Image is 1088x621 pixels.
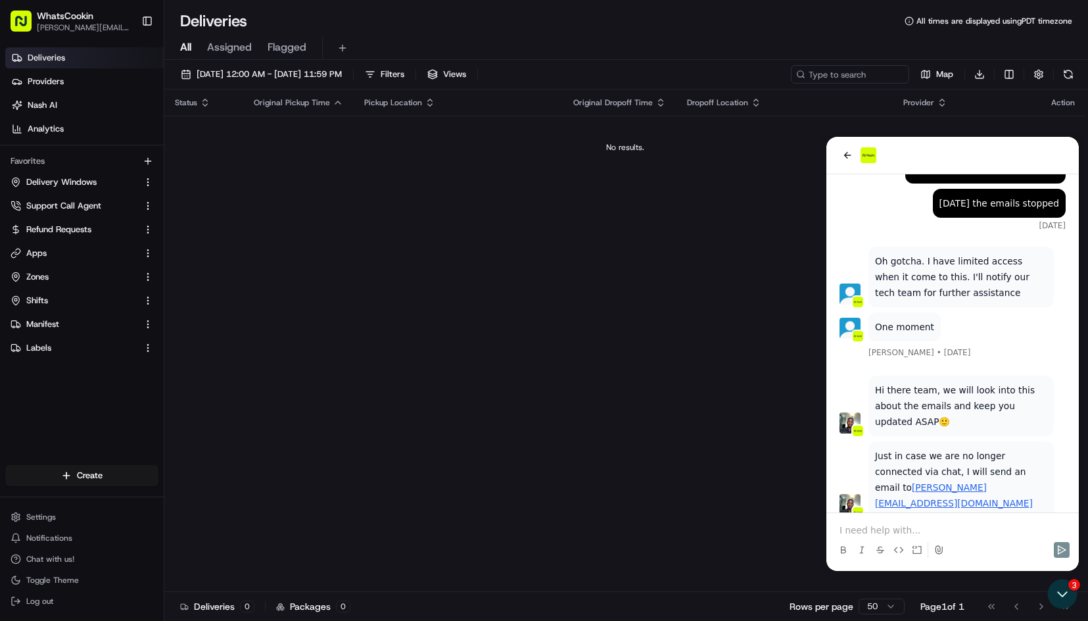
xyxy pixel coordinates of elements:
span: Original Pickup Time [254,97,330,108]
button: Log out [5,592,158,610]
span: Map [936,68,953,80]
a: Shifts [11,295,137,307]
h1: Deliveries [180,11,247,32]
span: Original Dropoff Time [573,97,653,108]
a: Providers [5,71,164,92]
div: Action [1051,97,1075,108]
span: Dropoff Location [687,97,748,108]
button: Chat with us! [5,550,158,568]
button: [DATE] 12:00 AM - [DATE] 11:59 PM [175,65,348,84]
span: Manifest [26,318,59,330]
button: WhatsCookin [37,9,93,22]
iframe: Open customer support [1046,578,1081,613]
span: Toggle Theme [26,575,79,585]
button: Manifest [5,314,158,335]
button: Zones [5,266,158,287]
span: All times are displayed using PDT timezone [916,16,1072,26]
span: Flagged [268,39,306,55]
div: Page 1 of 1 [920,600,964,613]
span: Notifications [26,533,72,543]
span: Support Call Agent [26,200,101,212]
a: Nash AI [5,95,164,116]
button: WhatsCookin[PERSON_NAME][EMAIL_ADDRESS][DOMAIN_NAME] [5,5,136,37]
div: No results. [170,142,1080,153]
a: Refund Requests [11,224,137,236]
div: 0 [240,601,254,612]
div: Favorites [5,151,158,172]
span: Shifts [26,295,48,307]
span: Log out [26,596,53,607]
span: Analytics [28,123,64,135]
span: Filters [381,68,404,80]
a: Apps [11,247,137,259]
button: Toggle Theme [5,571,158,589]
span: Refund Requests [26,224,91,236]
span: Assigned [207,39,252,55]
span: Chat with us! [26,554,74,564]
button: Support Call Agent [5,195,158,216]
div: Packages [276,600,350,613]
a: Delivery Windows [11,176,137,188]
span: Apps [26,247,47,259]
div: 0 [336,601,350,612]
span: Delivery Windows [26,176,97,188]
button: Delivery Windows [5,172,158,193]
button: Refund Requests [5,219,158,240]
span: Nash AI [28,99,57,111]
button: Filters [359,65,410,84]
button: Notifications [5,529,158,547]
span: Deliveries [28,52,65,64]
span: Providers [28,76,64,87]
span: Views [443,68,466,80]
a: Labels [11,342,137,354]
div: Deliveries [180,600,254,613]
span: Zones [26,271,49,283]
button: [PERSON_NAME][EMAIL_ADDRESS][DOMAIN_NAME] [37,22,131,33]
a: Deliveries [5,47,164,68]
button: Settings [5,508,158,526]
span: Create [77,470,103,482]
iframe: Customer support window [826,137,1079,571]
span: Status [175,97,197,108]
span: Provider [903,97,934,108]
a: Analytics [5,118,164,139]
a: Manifest [11,318,137,330]
button: Labels [5,337,158,359]
span: Labels [26,342,51,354]
input: Type to search [791,65,909,84]
button: Refresh [1059,65,1077,84]
button: Map [914,65,959,84]
span: Pickup Location [364,97,422,108]
button: Apps [5,243,158,264]
p: Rows per page [790,600,853,613]
span: [DATE] 12:00 AM - [DATE] 11:59 PM [197,68,342,80]
button: Create [5,465,158,486]
span: All [180,39,191,55]
span: Settings [26,512,56,522]
a: Support Call Agent [11,200,137,212]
